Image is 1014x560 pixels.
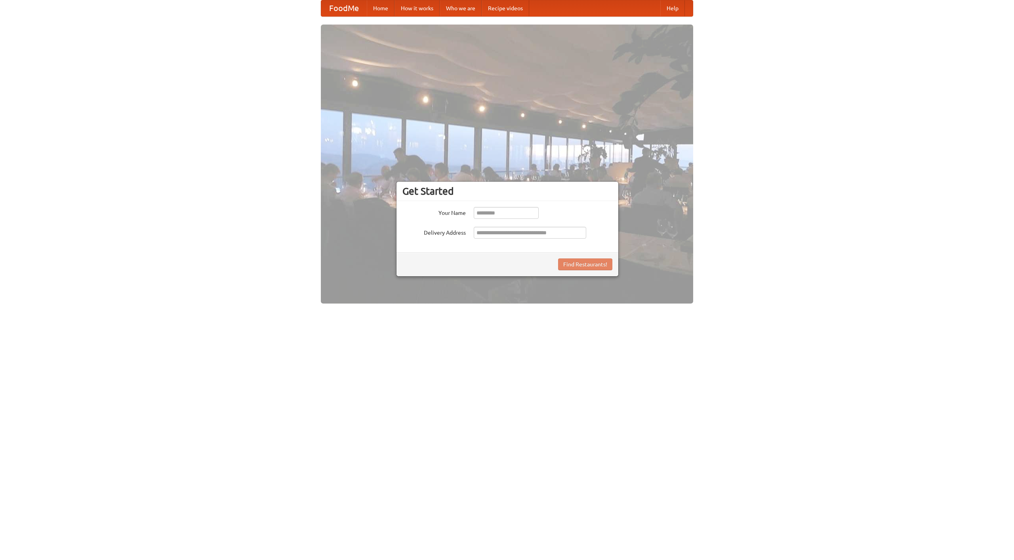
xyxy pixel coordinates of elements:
a: Recipe videos [482,0,529,16]
a: Home [367,0,395,16]
label: Your Name [402,207,466,217]
a: FoodMe [321,0,367,16]
a: How it works [395,0,440,16]
a: Who we are [440,0,482,16]
label: Delivery Address [402,227,466,237]
a: Help [660,0,685,16]
h3: Get Started [402,185,612,197]
button: Find Restaurants! [558,258,612,270]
